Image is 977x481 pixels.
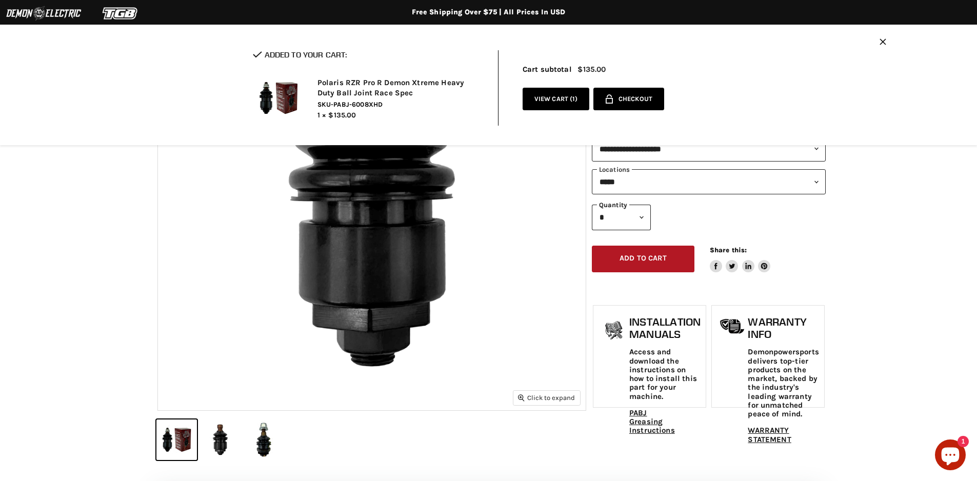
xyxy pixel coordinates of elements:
button: Add to cart [592,246,694,273]
form: cart checkout [589,88,664,114]
inbox-online-store-chat: Shopify online store chat [932,439,969,473]
span: SKU-PABJ-6008XHD [317,100,483,109]
button: Click to expand [513,391,580,405]
button: Checkout [593,88,664,111]
button: Close [880,38,886,47]
a: WARRANTY STATEMENT [748,426,791,444]
button: Polaris RZR Pro R Demon Xtreme Heavy Duty Ball Joint Race Spec thumbnail [244,419,284,460]
select: Quantity [592,205,651,230]
h1: Warranty Info [748,316,819,340]
img: Polaris RZR Pro R Demon Xtreme Heavy Duty Ball Joint Race Spec [253,72,304,124]
p: Demonpowersports delivers top-tier products on the market, backed by the industry's leading warra... [748,348,819,418]
a: View cart (1) [523,88,590,111]
span: $135.00 [328,111,356,119]
aside: Share this: [710,246,771,273]
select: keys [592,169,826,194]
img: warranty-icon.png [720,318,745,334]
img: Demon Electric Logo 2 [5,4,82,23]
img: install_manual-icon.png [601,318,627,344]
button: Polaris RZR Pro R Demon Xtreme Heavy Duty Ball Joint Race Spec thumbnail [200,419,241,460]
p: Access and download the instructions on how to install this part for your machine. [629,348,701,401]
select: modal-name [592,136,826,162]
span: Click to expand [518,394,575,402]
h2: Polaris RZR Pro R Demon Xtreme Heavy Duty Ball Joint Race Spec [317,78,483,98]
a: PABJ Greasing Instructions [629,409,675,435]
button: Polaris RZR Pro R Demon Xtreme Heavy Duty Ball Joint Race Spec thumbnail [156,419,197,460]
span: Add to cart [620,254,667,263]
span: 1 × [317,111,326,119]
h1: Installation Manuals [629,316,701,340]
span: Share this: [710,246,747,254]
img: TGB Logo 2 [82,4,159,23]
h2: Added to your cart: [253,50,483,59]
div: Free Shipping Over $75 | All Prices In USD [78,8,899,17]
span: Checkout [619,95,652,103]
span: 1 [572,95,575,103]
span: $135.00 [577,65,606,74]
span: Cart subtotal [523,65,572,74]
